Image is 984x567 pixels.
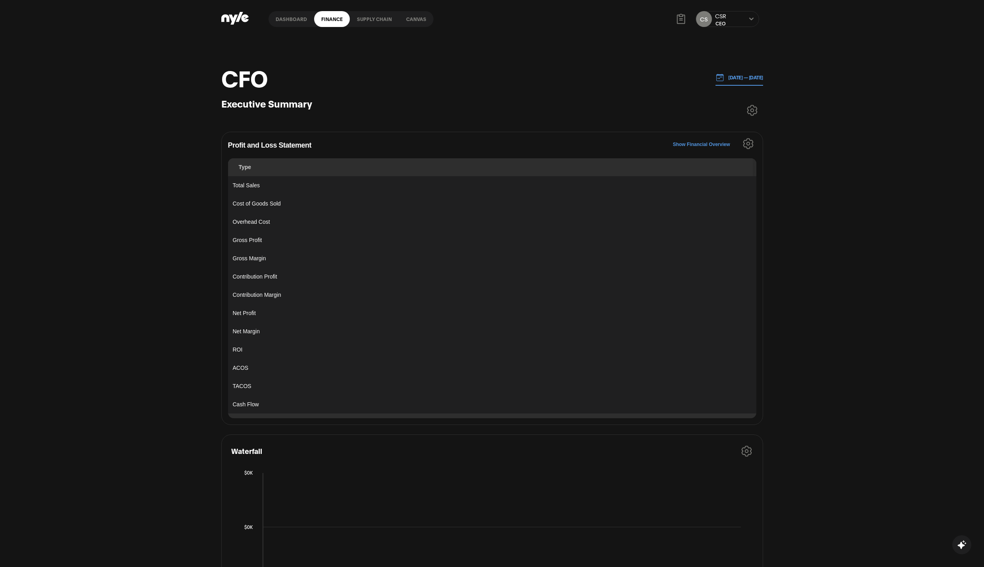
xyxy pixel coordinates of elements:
[228,359,756,377] td: ACOS
[228,138,756,158] h2: Profit and Loss Statement
[350,11,399,27] a: Supply chain
[724,74,763,81] p: [DATE] — [DATE]
[269,11,314,27] a: Dashboard
[231,445,262,456] h2: Waterfall
[228,340,756,359] td: ROI
[228,231,756,249] td: Gross Profit
[244,470,253,476] tspan: $0K
[715,73,724,82] img: 01.01.24 — 07.01.24
[673,138,730,151] button: Show Financial Overview
[228,304,756,322] td: Net Profit
[228,213,756,231] td: Overhead Cost
[221,65,268,89] h1: CFO
[228,158,753,176] th: Type
[399,11,433,27] a: Canvas
[244,524,253,530] tspan: $0K
[715,12,726,20] div: CSR
[228,176,756,194] td: Total Sales
[228,395,756,413] td: Cash Flow
[743,138,754,151] button: Settings
[228,194,756,213] td: Cost of Goods Sold
[221,97,312,110] h3: Executive Summary
[228,322,756,340] td: Net Margin
[228,286,756,304] td: Contribution Margin
[314,11,350,27] a: finance
[715,20,726,27] div: CEO
[715,69,763,86] button: [DATE] — [DATE]
[228,249,756,267] td: Gross Margin
[228,377,756,395] td: TACOS
[715,12,726,27] button: CSRCEO
[228,267,756,286] td: Contribution Profit
[696,11,712,27] button: CS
